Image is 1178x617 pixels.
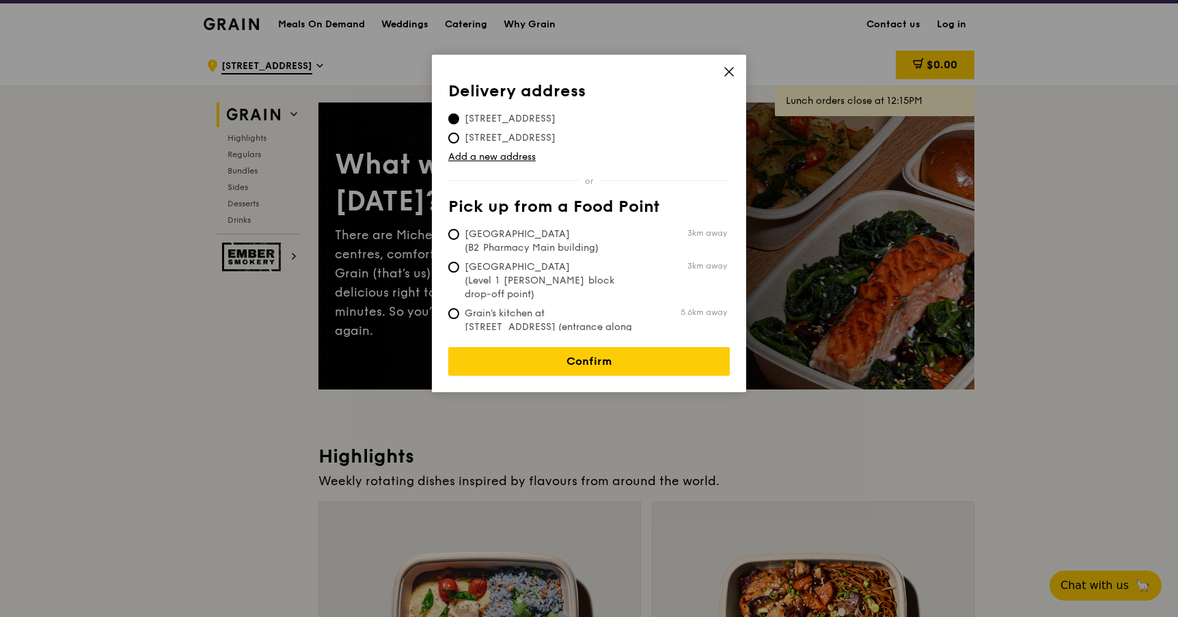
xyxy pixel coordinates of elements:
[448,262,459,273] input: [GEOGRAPHIC_DATA] (Level 1 [PERSON_NAME] block drop-off point)3km away
[448,260,652,301] span: [GEOGRAPHIC_DATA] (Level 1 [PERSON_NAME] block drop-off point)
[448,113,459,124] input: [STREET_ADDRESS]
[687,260,727,271] span: 3km away
[448,197,730,222] th: Pick up from a Food Point
[681,307,727,318] span: 5.6km away
[448,347,730,376] a: Confirm
[448,307,652,361] span: Grain's kitchen at [STREET_ADDRESS] (entrance along [PERSON_NAME][GEOGRAPHIC_DATA])
[448,133,459,143] input: [STREET_ADDRESS]
[448,131,572,145] span: [STREET_ADDRESS]
[687,228,727,238] span: 3km away
[448,112,572,126] span: [STREET_ADDRESS]
[448,150,730,164] a: Add a new address
[448,229,459,240] input: [GEOGRAPHIC_DATA] (B2 Pharmacy Main building)3km away
[448,228,652,255] span: [GEOGRAPHIC_DATA] (B2 Pharmacy Main building)
[448,308,459,319] input: Grain's kitchen at [STREET_ADDRESS] (entrance along [PERSON_NAME][GEOGRAPHIC_DATA])5.6km away
[448,82,730,107] th: Delivery address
